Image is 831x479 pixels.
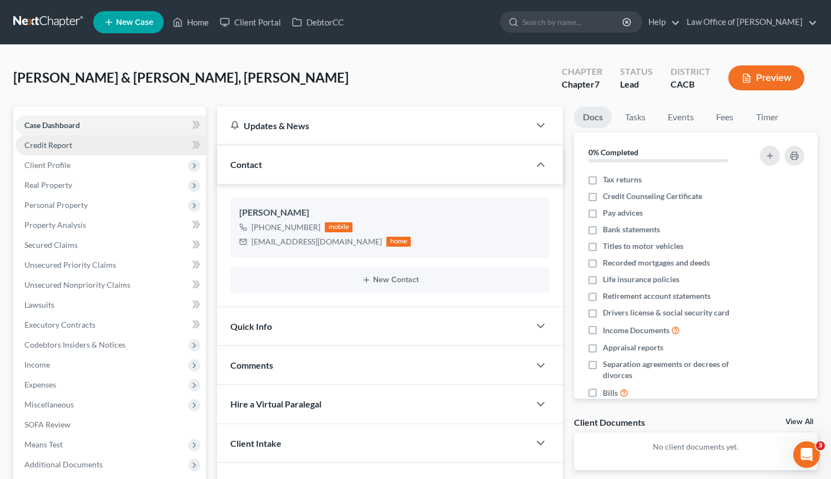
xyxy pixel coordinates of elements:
[595,79,600,89] span: 7
[16,115,206,135] a: Case Dashboard
[24,460,103,469] span: Additional Documents
[167,12,214,32] a: Home
[793,441,820,468] iframe: Intercom live chat
[603,388,618,399] span: Bills
[230,120,516,131] div: Updates & News
[24,320,95,329] span: Executory Contracts
[16,275,206,295] a: Unsecured Nonpriority Claims
[603,291,711,302] span: Retirement account statements
[603,325,669,336] span: Income Documents
[251,222,320,233] div: [PHONE_NUMBER]
[671,78,711,91] div: CACB
[16,415,206,435] a: SOFA Review
[603,359,747,381] span: Separation agreements or decrees of divorces
[671,65,711,78] div: District
[24,420,70,429] span: SOFA Review
[603,342,663,353] span: Appraisal reports
[214,12,286,32] a: Client Portal
[583,441,809,452] p: No client documents yet.
[620,78,653,91] div: Lead
[230,438,281,449] span: Client Intake
[562,78,602,91] div: Chapter
[24,360,50,369] span: Income
[230,399,321,409] span: Hire a Virtual Paralegal
[24,240,78,249] span: Secured Claims
[24,180,72,190] span: Real Property
[286,12,349,32] a: DebtorCC
[239,206,541,220] div: [PERSON_NAME]
[16,295,206,315] a: Lawsuits
[16,215,206,235] a: Property Analysis
[574,106,612,128] a: Docs
[603,241,683,252] span: Titles to motor vehicles
[239,276,541,284] button: New Contact
[230,360,273,370] span: Comments
[603,257,710,268] span: Recorded mortgages and deeds
[603,224,660,235] span: Bank statements
[24,200,88,210] span: Personal Property
[747,106,787,128] a: Timer
[16,255,206,275] a: Unsecured Priority Claims
[386,237,411,247] div: home
[24,120,80,130] span: Case Dashboard
[24,440,63,449] span: Means Test
[603,207,643,218] span: Pay advices
[16,315,206,335] a: Executory Contracts
[603,191,702,202] span: Credit Counseling Certificate
[707,106,743,128] a: Fees
[24,340,125,349] span: Codebtors Insiders & Notices
[24,380,56,389] span: Expenses
[785,418,813,426] a: View All
[24,400,74,409] span: Miscellaneous
[24,160,70,170] span: Client Profile
[116,18,153,27] span: New Case
[24,260,116,269] span: Unsecured Priority Claims
[16,135,206,155] a: Credit Report
[643,12,680,32] a: Help
[728,65,804,90] button: Preview
[230,159,262,170] span: Contact
[603,174,642,185] span: Tax returns
[24,300,54,309] span: Lawsuits
[325,222,352,232] div: mobile
[620,65,653,78] div: Status
[816,441,825,450] span: 3
[588,147,638,157] strong: 0% Completed
[681,12,817,32] a: Law Office of [PERSON_NAME]
[574,416,645,428] div: Client Documents
[251,236,382,247] div: [EMAIL_ADDRESS][DOMAIN_NAME]
[659,106,703,128] a: Events
[603,274,679,285] span: Life insurance policies
[24,140,72,150] span: Credit Report
[16,235,206,255] a: Secured Claims
[616,106,654,128] a: Tasks
[13,69,349,85] span: [PERSON_NAME] & [PERSON_NAME], [PERSON_NAME]
[24,220,86,230] span: Property Analysis
[230,321,272,332] span: Quick Info
[24,280,130,289] span: Unsecured Nonpriority Claims
[522,12,624,32] input: Search by name...
[603,307,729,318] span: Drivers license & social security card
[562,65,602,78] div: Chapter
